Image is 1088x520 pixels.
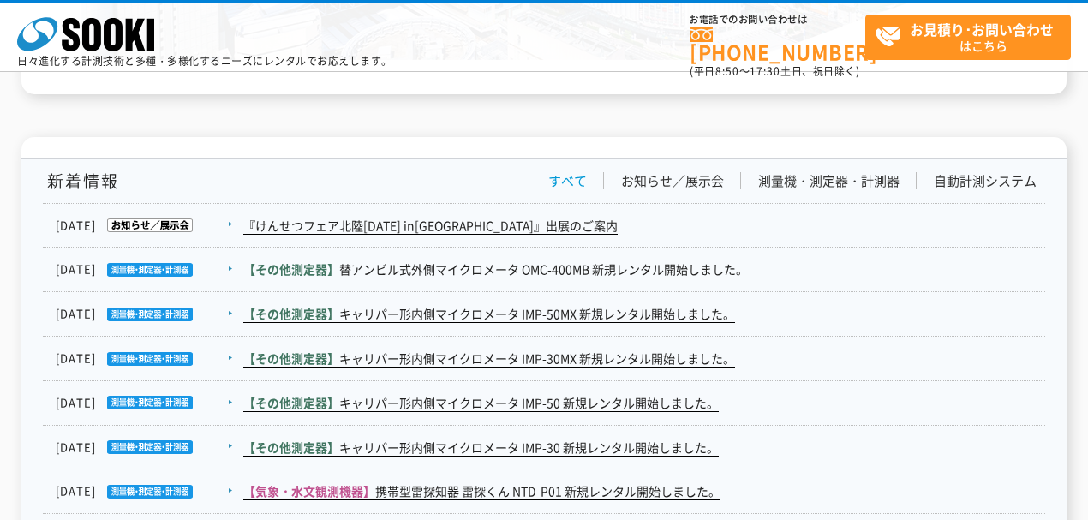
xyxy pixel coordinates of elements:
img: 測量機・測定器・計測器 [96,352,193,366]
span: 【その他測定器】 [243,394,339,411]
span: はこちら [875,15,1070,58]
strong: お見積り･お問い合わせ [910,19,1054,39]
dt: [DATE] [56,305,242,323]
a: すべて [548,172,587,190]
a: 測量機・測定器・計測器 [758,172,900,190]
span: 【その他測定器】 [243,350,339,367]
img: 測量機・測定器・計測器 [96,263,193,277]
span: 【その他測定器】 [243,439,339,456]
img: 測量機・測定器・計測器 [96,440,193,454]
a: お見積り･お問い合わせはこちら [865,15,1071,60]
a: 自動計測システム [934,172,1037,190]
span: お電話でのお問い合わせは [690,15,865,25]
a: お知らせ／展示会 [621,172,724,190]
a: 【その他測定器】替アンビル式外側マイクロメータ OMC-400MB 新規レンタル開始しました。 [243,260,748,278]
span: 【その他測定器】 [243,305,339,322]
dt: [DATE] [56,217,242,235]
span: 8:50 [715,63,739,79]
a: 『けんせつフェア北陸[DATE] in[GEOGRAPHIC_DATA]』出展のご案内 [243,217,618,235]
img: 測量機・測定器・計測器 [96,396,193,409]
a: 【その他測定器】キャリパー形内側マイクロメータ IMP-30MX 新規レンタル開始しました。 [243,350,735,368]
a: 【その他測定器】キャリパー形内側マイクロメータ IMP-50 新規レンタル開始しました。 [243,394,719,412]
a: 【その他測定器】キャリパー形内側マイクロメータ IMP-50MX 新規レンタル開始しました。 [243,305,735,323]
h1: 新着情報 [43,172,119,190]
dt: [DATE] [56,260,242,278]
a: 【その他測定器】キャリパー形内側マイクロメータ IMP-30 新規レンタル開始しました。 [243,439,719,457]
span: 【気象・水文観測機器】 [243,482,375,499]
span: 【その他測定器】 [243,260,339,278]
p: 日々進化する計測技術と多種・多様化するニーズにレンタルでお応えします。 [17,56,392,66]
img: 測量機・測定器・計測器 [96,485,193,499]
dt: [DATE] [56,439,242,457]
a: [PHONE_NUMBER] [690,27,865,62]
img: 測量機・測定器・計測器 [96,308,193,321]
span: (平日 ～ 土日、祝日除く) [690,63,859,79]
span: 17:30 [750,63,780,79]
dt: [DATE] [56,394,242,412]
a: 【気象・水文観測機器】携帯型雷探知器 雷探くん NTD-P01 新規レンタル開始しました。 [243,482,720,500]
dt: [DATE] [56,350,242,368]
img: お知らせ／展示会 [96,218,193,232]
dt: [DATE] [56,482,242,500]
